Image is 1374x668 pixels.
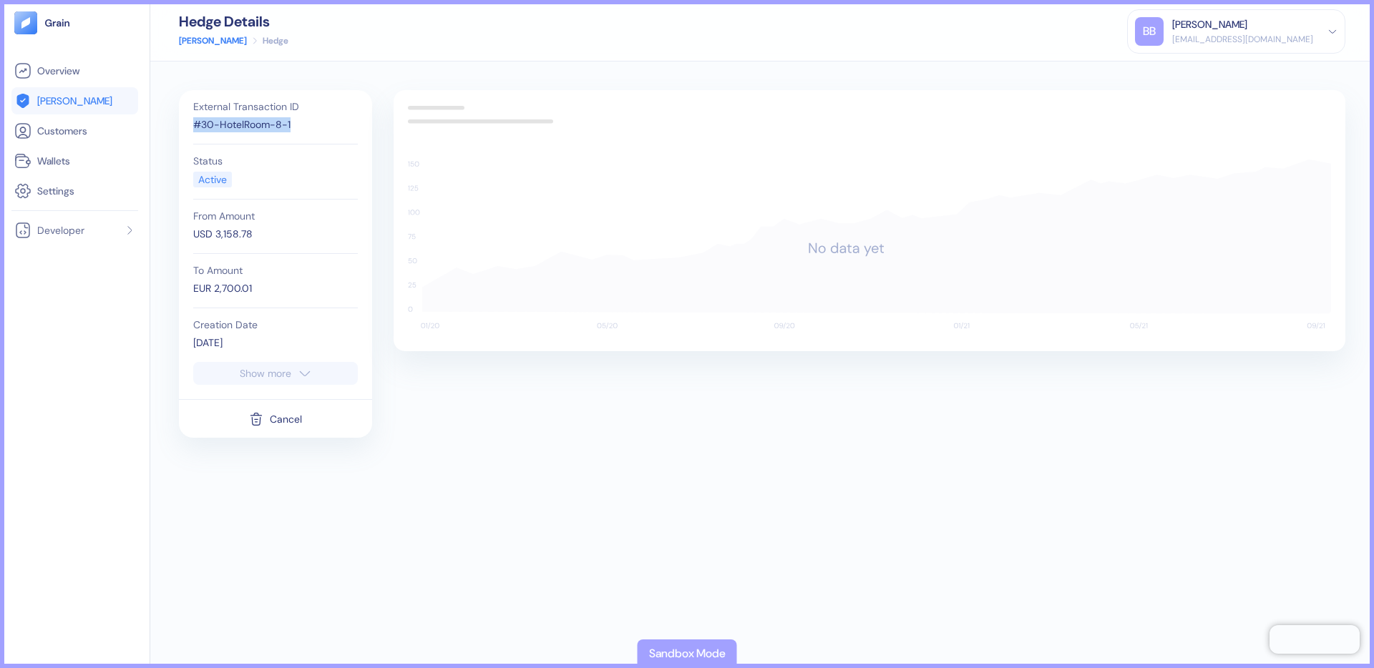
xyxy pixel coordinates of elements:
div: EUR 2,700.01 [193,281,358,296]
div: BB [1135,17,1164,46]
a: [PERSON_NAME] [14,92,135,109]
span: [PERSON_NAME] [37,94,112,108]
div: Sandbox Mode [649,645,726,662]
div: USD 3,158.78 [193,227,358,242]
span: Developer [37,223,84,237]
a: Wallets [14,152,135,170]
button: Cancel [249,406,302,433]
span: Wallets [37,154,70,168]
span: Overview [37,64,79,78]
span: Customers [37,124,87,138]
div: Show more [240,368,291,378]
div: Cancel [270,414,302,424]
div: [EMAIL_ADDRESS][DOMAIN_NAME] [1172,33,1313,46]
span: Settings [37,184,74,198]
button: Show more [193,362,358,385]
div: [PERSON_NAME] [1172,17,1247,32]
img: logo-tablet-V2.svg [14,11,37,34]
div: To Amount [193,265,358,275]
div: From Amount [193,211,358,221]
div: External Transaction ID [193,102,358,112]
a: Settings [14,182,135,200]
div: [DATE] [193,335,358,350]
div: Hedge Details [179,14,288,29]
a: Overview [14,62,135,79]
a: [PERSON_NAME] [179,34,247,47]
div: Creation Date [193,320,358,330]
div: #30-HotelRoom-8-1 [193,117,358,132]
div: Status [193,156,358,166]
div: Active [198,172,227,187]
img: logo [44,18,71,28]
a: Customers [14,122,135,139]
iframe: Chatra live chat [1270,625,1360,654]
